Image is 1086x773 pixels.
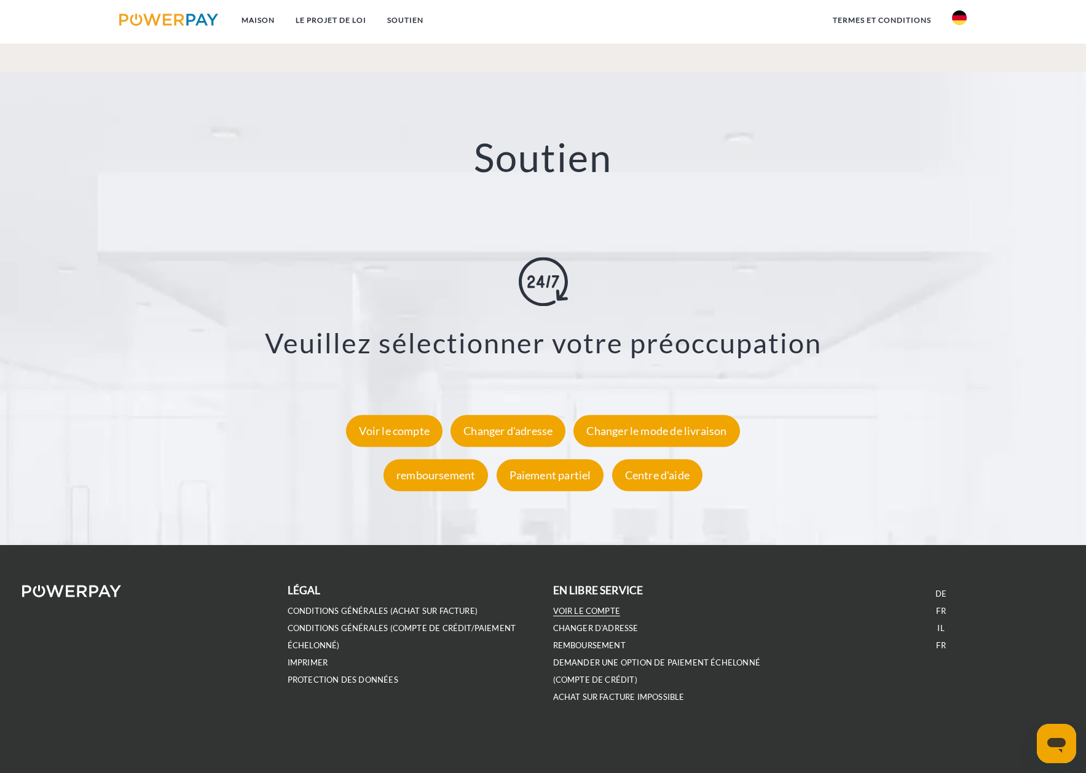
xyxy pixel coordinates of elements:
img: online-shopping.svg [519,257,568,306]
font: remboursement [396,468,475,482]
font: Changer le mode de livraison [586,424,726,438]
font: Changer d'adresse [463,424,553,438]
a: remboursement [553,640,626,651]
font: Centre d'aide [625,468,690,482]
a: Changer d'adresse [447,424,569,438]
font: Conditions générales (compte de crédit/paiement échelonné) [288,623,516,650]
font: IMPRIMER [288,657,328,667]
a: DE [935,589,946,599]
a: SOUTIEN [377,9,434,31]
a: LE PROJET DE LOI [285,9,377,31]
a: Voir le compte [553,606,621,616]
font: IL [937,623,944,633]
img: logo-powerpay-white.svg [22,585,121,597]
font: Paiement partiel [510,468,591,482]
a: termes et conditions [822,9,942,31]
a: FR [936,606,945,616]
font: en libre service [553,584,643,597]
a: remboursement [380,468,491,482]
a: IL [937,623,944,634]
img: logo-powerpay.svg [119,14,218,26]
font: Soutien [474,134,612,180]
font: Maison [242,15,275,25]
a: Achat sur facture impossible [553,692,685,702]
font: Voir le compte [359,424,430,438]
a: Centre d'aide [609,468,706,482]
a: FR [936,640,945,651]
img: de [952,10,967,25]
font: termes et conditions [833,15,931,25]
a: Voir le compte [343,424,446,438]
font: légal [288,584,321,597]
font: FR [936,640,945,650]
font: Changer d'adresse [553,623,639,633]
a: Maison [231,9,285,31]
a: Conditions générales (compte de crédit/paiement échelonné) [288,623,516,651]
a: Changer d'adresse [553,623,639,634]
a: IMPRIMER [288,657,328,668]
iframe: Schaltfläche zum Öffnen des Messaging-Fensters [1037,724,1076,763]
a: Paiement partiel [494,468,607,482]
font: remboursement [553,640,626,650]
a: Changer le mode de livraison [570,424,742,438]
a: PROTECTION DES DONNÉES [288,675,398,685]
a: Demander une option de paiement échelonné (compte de crédit) [553,657,760,685]
font: Veuillez sélectionner votre préoccupation [265,326,822,359]
a: Conditions générales (achat sur facture) [288,606,478,616]
font: SOUTIEN [387,15,423,25]
font: LE PROJET DE LOI [296,15,366,25]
